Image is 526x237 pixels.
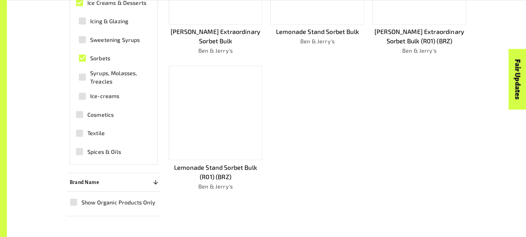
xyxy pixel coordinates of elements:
p: Lemonade Stand Sorbet Bulk (R01) (BRZ) [169,163,262,182]
button: Brand Name [67,176,161,188]
p: Lemonade Stand Sorbet Bulk [270,27,364,36]
span: Sorbets [90,54,110,62]
p: [PERSON_NAME] Extraordinary Sorbet Bulk (R01) (BRZ) [372,27,466,46]
a: Lemonade Stand Sorbet Bulk (R01) (BRZ)Ben & Jerry's [169,66,262,190]
p: [PERSON_NAME] Extraordinary Sorbet Bulk [169,27,262,46]
span: Syrups, Molasses, Treacles [90,69,148,86]
p: Brand Name [70,178,100,186]
span: Spices & Oils [87,148,121,156]
span: Sweetening Syrups [90,36,140,44]
span: Ice-creams [90,92,120,100]
p: Ben & Jerry's [169,182,262,191]
p: Ben & Jerry's [372,46,466,55]
span: Show Organic Products Only [81,198,155,207]
p: Ben & Jerry's [169,46,262,55]
span: Textile [87,129,105,137]
span: Icing & Glazing [90,17,128,25]
p: Ben & Jerry's [270,37,364,45]
span: Cosmetics [87,111,114,119]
